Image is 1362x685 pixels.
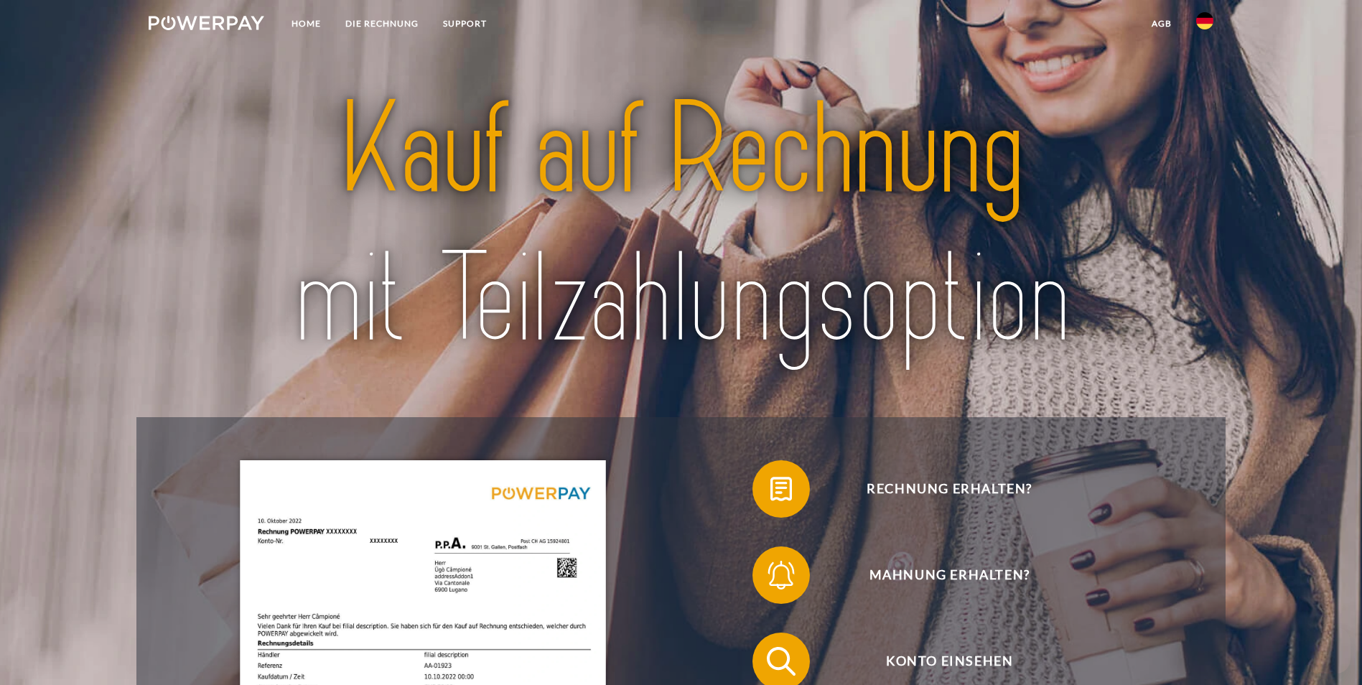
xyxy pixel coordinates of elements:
iframe: Schaltfläche zum Öffnen des Messaging-Fensters [1305,628,1351,674]
button: Mahnung erhalten? [752,546,1126,604]
img: qb_search.svg [763,643,799,679]
img: de [1196,12,1213,29]
img: title-powerpay_de.svg [201,68,1161,381]
a: agb [1139,11,1184,37]
span: Rechnung erhalten? [773,460,1125,518]
img: logo-powerpay-white.svg [149,16,264,30]
img: qb_bell.svg [763,557,799,593]
a: DIE RECHNUNG [333,11,431,37]
img: qb_bill.svg [763,471,799,507]
button: Rechnung erhalten? [752,460,1126,518]
span: Mahnung erhalten? [773,546,1125,604]
a: SUPPORT [431,11,499,37]
a: Home [279,11,333,37]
